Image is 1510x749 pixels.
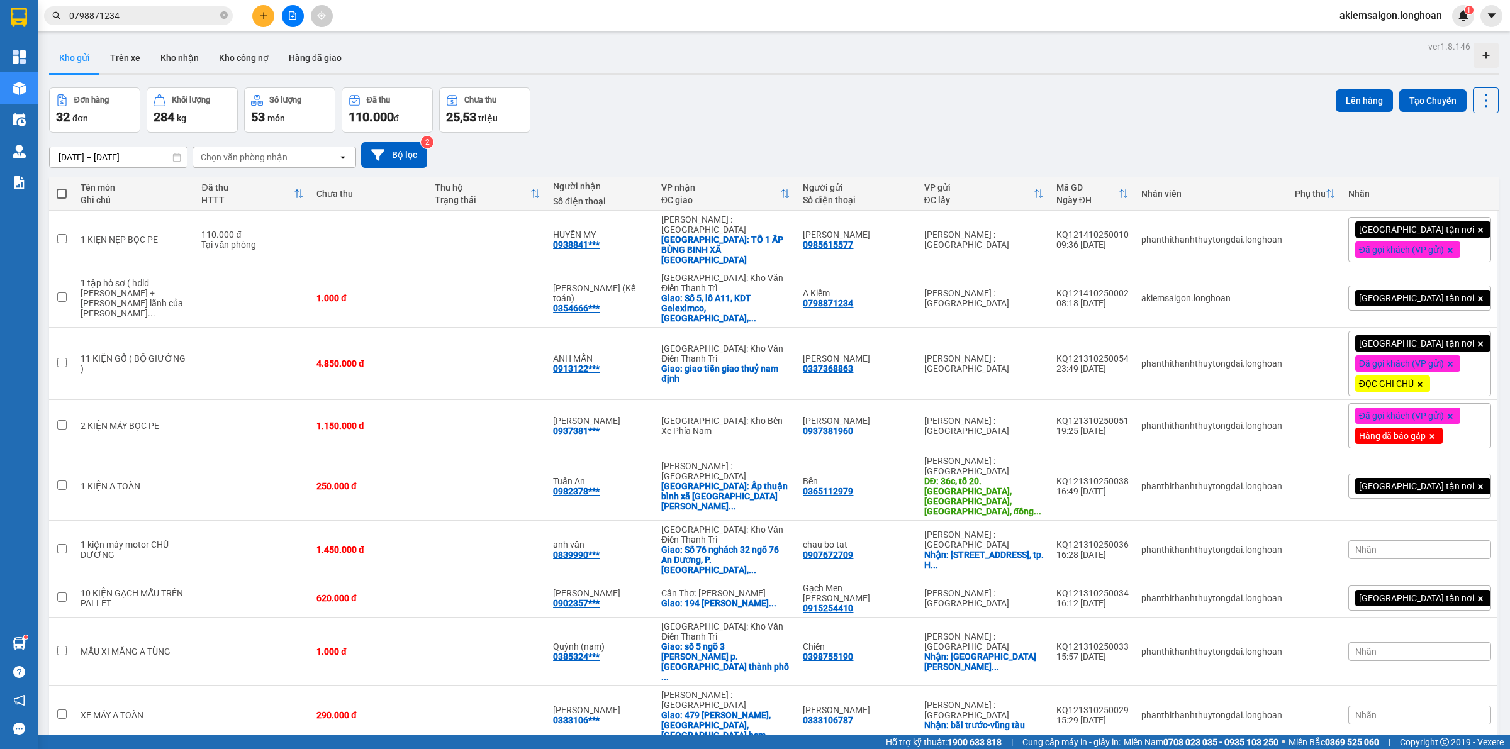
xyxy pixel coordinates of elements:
span: ĐỌC GHI CHÚ [1359,378,1414,389]
div: 110.000 đ [201,230,303,240]
button: Kho công nợ [209,43,279,73]
div: VP nhận [661,182,780,192]
button: Kho gửi [49,43,100,73]
div: ĐC lấy [924,195,1034,205]
div: 620.000 đ [316,593,422,603]
span: ⚪️ [1282,740,1285,745]
span: 284 [154,109,174,125]
span: Nhãn [1355,545,1377,555]
span: Đã gọi khách (VP gửi) [1359,410,1444,421]
div: ANH BẢO [803,416,911,426]
span: [GEOGRAPHIC_DATA] tận nơi [1359,480,1474,492]
span: Miền Nam [1124,735,1278,749]
span: question-circle [13,666,25,678]
span: kg [177,113,186,123]
strong: 0708 023 035 - 0935 103 250 [1163,737,1278,747]
button: plus [252,5,274,27]
span: copyright [1440,738,1449,746]
img: warehouse-icon [13,145,26,158]
div: KQ121410250010 [1056,230,1129,240]
input: Tìm tên, số ĐT hoặc mã đơn [69,9,218,23]
sup: 1 [24,635,28,639]
div: akiemsaigon.longhoan [1141,293,1282,303]
span: ... [661,672,669,682]
div: Cần Thơ: [PERSON_NAME] [661,588,790,598]
div: 16:49 [DATE] [1056,486,1129,496]
span: [GEOGRAPHIC_DATA] tận nơi [1359,338,1474,349]
th: Toggle SortBy [918,177,1050,211]
div: ANH SƠN [553,588,649,598]
button: Khối lượng284kg [147,87,238,133]
img: dashboard-icon [13,50,26,64]
div: 09:36 [DATE] [1056,240,1129,250]
div: Số lượng [269,96,301,104]
div: Nguyễn Thu (Kế toán) [553,283,649,303]
div: 0915254410 [803,603,853,613]
button: Tạo Chuyến [1399,89,1467,112]
img: solution-icon [13,176,26,189]
div: 0907672709 [803,550,853,560]
div: Giao: Số 5, lô A11, KDT Geleximco, Nam An Khánh, Hà Nội [661,293,790,323]
div: Tên món [81,182,189,192]
th: Toggle SortBy [195,177,310,211]
span: notification [13,694,25,706]
div: 4.850.000 đ [316,358,422,369]
div: 1.450.000 đ [316,545,422,555]
div: anh văn [553,540,649,550]
button: file-add [282,5,304,27]
strong: 0369 525 060 [1325,737,1379,747]
div: Chọn văn phòng nhận [201,151,288,164]
span: file-add [288,11,297,20]
div: 250.000 đ [316,481,422,491]
div: Nhận: 29 đường Ngô Quang Huy phường Thảo Điền Q2 ( TP Thủ Đức) gần hồ bơi Thảo Điền và phia tay p... [924,652,1044,672]
th: Toggle SortBy [1050,177,1135,211]
span: đ [394,113,399,123]
div: Số điện thoại [803,195,911,205]
div: 08:18 [DATE] [1056,298,1129,308]
div: 1.150.000 đ [316,421,422,431]
div: 0333106787 [803,715,853,725]
sup: 1 [1465,6,1474,14]
span: 25,53 [446,109,476,125]
div: 0937381960 [803,426,853,436]
div: Giao: 479 Lê Trọng Tân, Tây Thạnh, Tân Phú,hcm [661,710,790,740]
div: KQ121310250034 [1056,588,1129,598]
span: close-circle [220,11,228,19]
div: DĐ: 36c, tổ 20. Tân mai, phước tân, biên hoà, đồng nai [924,476,1044,516]
div: ANH MẪN [553,353,649,363]
span: Nhãn [1355,646,1377,657]
div: Mã GD [1056,182,1119,192]
div: Trần Khánh Duy [803,705,911,715]
div: KQ121310250033 [1056,641,1129,652]
div: Giao: Số 76 nghách 32 ngõ 76 An Dương, P. Hồng Hà, Tp. Hà Nội [661,545,790,575]
button: Trên xe [100,43,150,73]
span: plus [259,11,268,20]
div: ANH PHƯƠNG [803,353,911,363]
span: Nhãn [1355,710,1377,720]
span: | [1011,735,1013,749]
div: XE MÁY A TOÀN [81,710,189,720]
div: Trần Khánh Duy [553,705,649,715]
span: 1 [1467,6,1471,14]
div: 0985615577 [803,240,853,250]
div: [GEOGRAPHIC_DATA]: Kho Văn Điển Thanh Trì [661,343,790,363]
div: Chiến [803,641,911,652]
div: 1.000 đ [316,646,422,657]
span: ... [992,662,999,672]
svg: open [338,152,348,162]
div: Đơn hàng [74,96,109,104]
span: Đã gọi khách (VP gửi) [1359,244,1444,255]
div: Ghi chú [81,195,189,205]
div: [PERSON_NAME] : [GEOGRAPHIC_DATA] [924,353,1044,374]
div: THANH VY [803,230,911,240]
div: phanthithanhthuytongdai.longhoan [1141,235,1282,245]
div: Chưa thu [316,189,422,199]
img: warehouse-icon [13,113,26,126]
div: 290.000 đ [316,710,422,720]
strong: 1900 633 818 [948,737,1002,747]
span: search [52,11,61,20]
span: Đã gọi khách (VP gửi) [1359,358,1444,369]
div: Tạo kho hàng mới [1474,43,1499,68]
div: 0337368863 [803,363,853,374]
div: [PERSON_NAME] : [GEOGRAPHIC_DATA] [924,700,1044,720]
